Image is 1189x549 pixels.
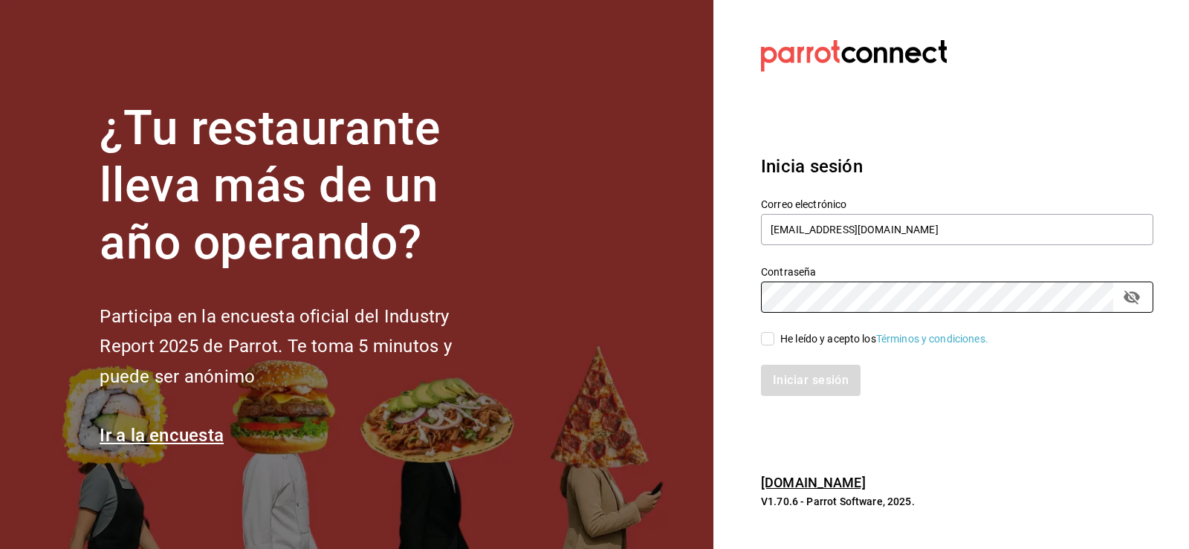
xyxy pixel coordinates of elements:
[1119,285,1144,310] button: passwordField
[100,302,501,392] h2: Participa en la encuesta oficial del Industry Report 2025 de Parrot. Te toma 5 minutos y puede se...
[100,100,501,271] h1: ¿Tu restaurante lleva más de un año operando?
[761,153,1153,180] h3: Inicia sesión
[761,199,1153,209] label: Correo electrónico
[876,333,988,345] a: Términos y condiciones.
[761,475,866,490] a: [DOMAIN_NAME]
[761,494,1153,509] p: V1.70.6 - Parrot Software, 2025.
[761,267,1153,277] label: Contraseña
[761,214,1153,245] input: Ingresa tu correo electrónico
[780,331,988,347] div: He leído y acepto los
[100,425,224,446] a: Ir a la encuesta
